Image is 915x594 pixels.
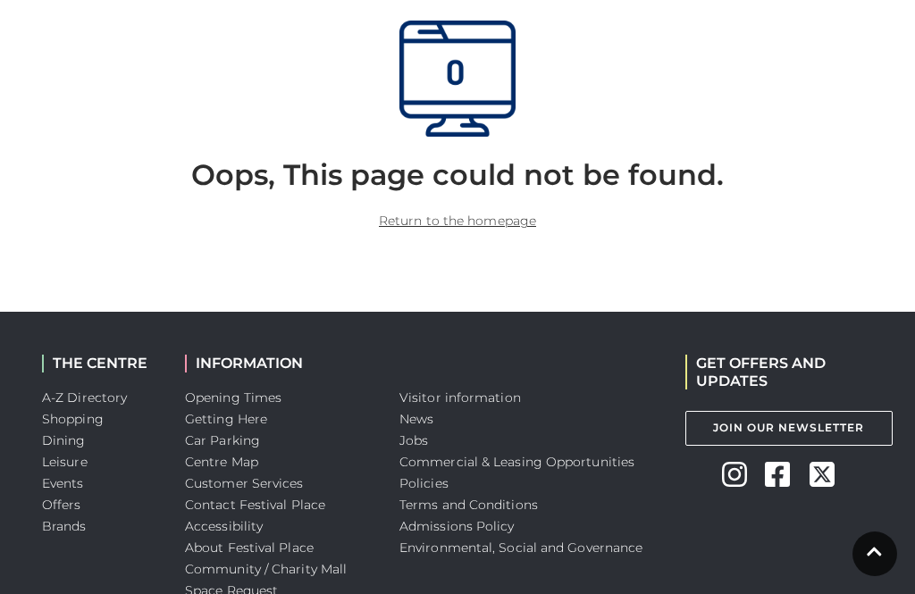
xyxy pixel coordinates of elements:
[42,355,158,372] h2: THE CENTRE
[185,389,281,406] a: Opening Times
[399,432,428,448] a: Jobs
[399,389,521,406] a: Visitor information
[379,213,536,229] a: Return to the homepage
[399,21,516,137] img: 404Page.png
[185,540,314,556] a: About Festival Place
[42,389,127,406] a: A-Z Directory
[399,540,642,556] a: Environmental, Social and Governance
[399,497,538,513] a: Terms and Conditions
[185,355,373,372] h2: INFORMATION
[42,432,86,448] a: Dining
[185,518,263,534] a: Accessibility
[42,411,104,427] a: Shopping
[685,355,873,389] h2: GET OFFERS AND UPDATES
[42,518,87,534] a: Brands
[399,475,449,491] a: Policies
[55,158,860,192] h2: Oops, This page could not be found.
[185,497,325,513] a: Contact Festival Place
[185,411,267,427] a: Getting Here
[185,432,260,448] a: Car Parking
[42,475,84,491] a: Events
[399,454,634,470] a: Commercial & Leasing Opportunities
[42,497,81,513] a: Offers
[185,454,258,470] a: Centre Map
[399,411,433,427] a: News
[399,518,515,534] a: Admissions Policy
[42,454,88,470] a: Leisure
[185,475,304,491] a: Customer Services
[685,411,893,446] a: Join Our Newsletter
